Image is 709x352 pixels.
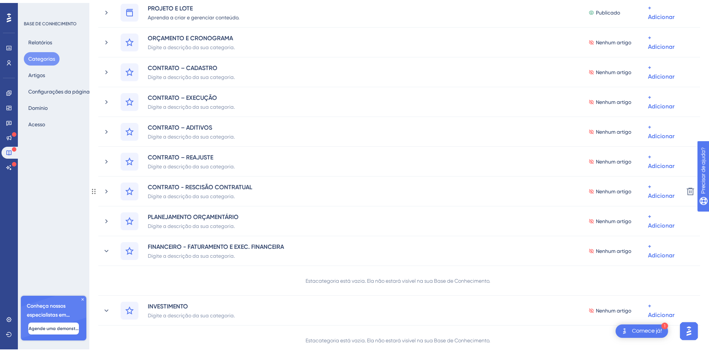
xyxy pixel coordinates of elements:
font: Esta [306,275,316,281]
font: Esta [306,334,316,340]
font: Domínio [28,102,48,108]
font: Digite a descrição da sua categoria. [148,250,235,256]
font: + Adicionar [648,31,674,47]
font: INVESTIMENTO [148,300,188,307]
font: Aprenda a criar e gerenciar conteúdo. [148,12,239,18]
font: Acesso [28,118,45,124]
font: + Adicionar [648,210,674,226]
font: PLANEJAMENTO ORÇAMENTÁRIO [148,210,239,218]
font: Digite a descrição da sua categoria. [148,190,235,196]
img: imagem-do-lançador-texto-alternativo [620,324,629,333]
font: + Adicionar [648,240,674,256]
font: + Adicionar [648,150,674,167]
font: Digite a descrição da sua categoria. [148,41,235,47]
font: Categorias [28,53,55,59]
font: Conheça nossos especialistas em integração 🎧 [27,300,70,324]
font: Nenhum artigo [596,126,631,132]
button: Domínio [24,98,52,112]
font: Agende uma demonstração [29,323,88,328]
button: Artigos [24,66,49,79]
font: está vazia. Ela não estará visível na sua Base de Conhecimento. [340,334,490,340]
button: Acesso [24,115,49,128]
font: categoria [316,275,339,281]
font: Digite a descrição da sua categoria. [148,131,235,137]
font: Precisar de ajuda? [17,3,64,9]
font: Nenhum artigo [596,245,631,251]
font: + Adicionar [648,121,674,137]
font: Artigos [28,69,45,75]
font: Digite a descrição da sua categoria. [148,161,235,167]
button: Agende uma demonstração [28,320,79,332]
font: Nenhum artigo [596,37,631,42]
font: + Adicionar [648,180,674,196]
font: Digite a descrição da sua categoria. [148,101,235,107]
font: + Adicionar [648,1,674,18]
font: BASE DE CONHECIMENTO [24,18,77,23]
font: CONTRATO – EXECUÇÃO [148,91,217,98]
font: + Adicionar [648,299,674,315]
font: Comece já! [632,325,662,331]
button: Categorias [24,49,60,63]
font: Digite a descrição da sua categoria. [148,310,235,315]
font: Nenhum artigo [596,305,631,311]
button: Configurações da página [24,82,94,95]
div: Abra a lista de verificação Comece!, módulos restantes: 1 [616,321,668,335]
font: 1 [664,321,666,325]
font: Relatórios [28,37,52,42]
font: Publicado [596,7,620,13]
font: Nenhum artigo [596,66,631,72]
font: CONTRATO – CADASTRO [148,61,217,69]
iframe: Iniciador do Assistente de IA do UserGuiding [678,317,700,339]
font: + Adicionar [648,91,674,107]
font: Digite a descrição da sua categoria. [148,71,235,77]
font: CONTRATO – REAJUSTE [148,151,213,158]
font: Digite a descrição da sua categoria. [148,220,235,226]
font: CONTRATO – ADITIVOS [148,121,212,128]
font: FINANCEIRO - FATURAMENTO E EXEC. FINANCEIRA [148,240,284,247]
font: Nenhum artigo [596,156,631,162]
font: Nenhum artigo [596,185,631,191]
font: ORÇAMENTO E CRONOGRAMA [148,32,233,39]
font: Nenhum artigo [596,96,631,102]
font: está vazia. Ela não estará visível na sua Base de Conhecimento. [340,275,490,281]
font: categoria [316,334,339,340]
button: Relatórios [24,33,57,46]
font: PROJETO E LOTE [148,2,193,9]
font: + Adicionar [648,61,674,77]
font: Configurações da página [28,86,90,92]
font: CONTRATO - RESCISÃO CONTRATUAL [148,181,252,188]
font: Nenhum artigo [596,215,631,221]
